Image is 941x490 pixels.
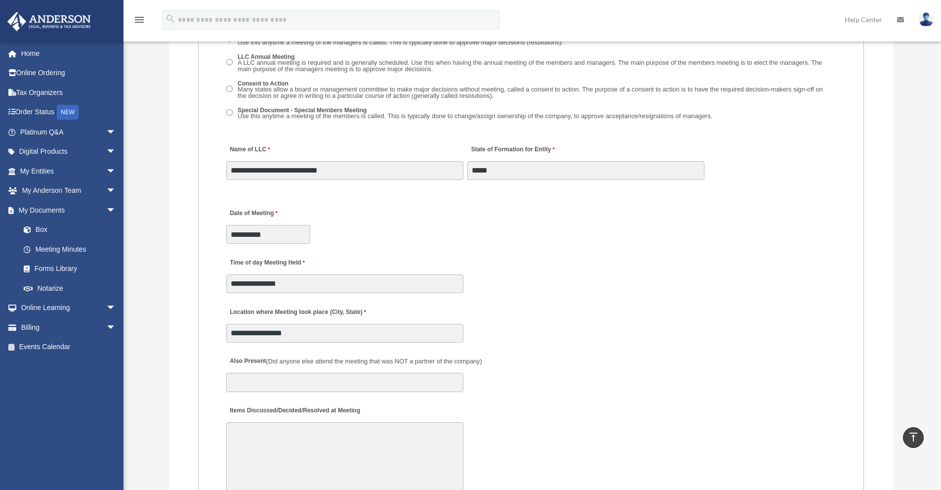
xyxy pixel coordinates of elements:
[226,355,485,368] label: Also Present
[7,63,131,83] a: Online Ordering
[7,44,131,63] a: Home
[4,12,94,31] img: Anderson Advisors Platinum Portal
[7,337,131,357] a: Events Calendar
[903,427,924,448] a: vertical_align_top
[235,106,716,121] label: Special Document - Special Members Meeting
[7,83,131,102] a: Tax Organizers
[14,220,131,240] a: Box
[907,431,919,443] i: vertical_align_top
[106,122,126,142] span: arrow_drop_down
[165,13,176,24] i: search
[238,112,712,120] span: Use this anytime a meeting of the members is called. This is typically done to change/assign owne...
[226,207,320,221] label: Date of Meeting
[7,200,131,220] a: My Documentsarrow_drop_down
[266,357,482,365] span: (Did anyone else attend the meeting that was NOT a partner of the company)
[7,181,131,201] a: My Anderson Teamarrow_drop_down
[226,306,368,319] label: Location where Meeting took place (City, State)
[7,161,131,181] a: My Entitiesarrow_drop_down
[106,298,126,318] span: arrow_drop_down
[235,52,836,74] label: LLC Annual Meeting
[238,86,823,99] span: Many states allow a board or management committee to make major decisions without meeting, called...
[133,14,145,26] i: menu
[106,317,126,338] span: arrow_drop_down
[7,122,131,142] a: Platinum Q&Aarrow_drop_down
[57,105,79,120] div: NEW
[467,143,557,156] label: State of Formation for Entity
[238,59,822,73] span: A LLC annual meeting is required and is generally scheduled. Use this when having the annual meet...
[7,317,131,337] a: Billingarrow_drop_down
[238,39,563,46] span: Use this anytime a meeting of the managers is called. This is typically done to approve major dec...
[7,102,131,123] a: Order StatusNEW
[106,142,126,162] span: arrow_drop_down
[235,79,836,101] label: Consent to Action
[919,12,934,27] img: User Pic
[226,404,363,418] label: Items Discussed/Decided/Resolved at Meeting
[106,161,126,181] span: arrow_drop_down
[7,142,131,162] a: Digital Productsarrow_drop_down
[14,239,126,259] a: Meeting Minutes
[106,200,126,221] span: arrow_drop_down
[226,256,320,269] label: Time of day Meeting Held
[226,143,272,156] label: Name of LLC
[106,181,126,201] span: arrow_drop_down
[7,298,131,318] a: Online Learningarrow_drop_down
[14,278,131,298] a: Notarize
[133,17,145,26] a: menu
[14,259,131,279] a: Forms Library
